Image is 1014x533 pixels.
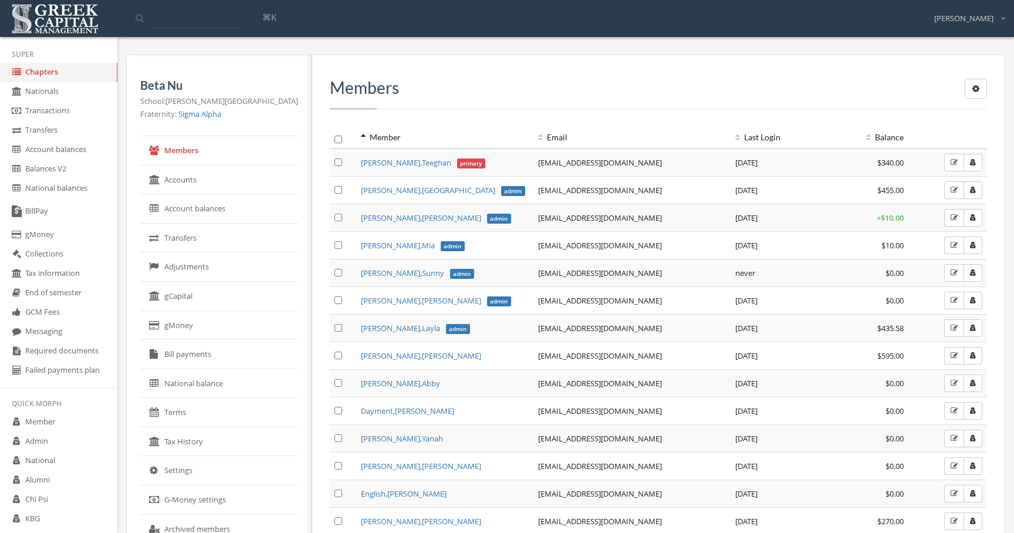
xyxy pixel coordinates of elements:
a: G-Money settings [140,485,298,515]
div: Email [538,131,726,143]
td: [EMAIL_ADDRESS][DOMAIN_NAME] [533,424,731,452]
span: [DATE] [735,157,758,168]
a: [PERSON_NAME],Miaadmin [361,240,465,251]
span: [DATE] [735,461,758,471]
span: admin [487,214,512,224]
a: Bill payments [140,340,298,369]
td: [EMAIL_ADDRESS][DOMAIN_NAME] [533,480,731,507]
a: [PERSON_NAME],Yanah [361,433,443,444]
div: Balance [827,131,904,143]
a: Dayment,[PERSON_NAME] [361,406,454,416]
a: Adjustments [140,252,298,282]
span: admin [487,296,512,307]
span: $0.00 [885,461,904,471]
td: [EMAIL_ADDRESS][DOMAIN_NAME] [533,204,731,231]
h5: Beta Nu [140,79,298,92]
a: English,[PERSON_NAME] [361,488,447,499]
a: Members [140,136,298,166]
td: [EMAIL_ADDRESS][DOMAIN_NAME] [533,286,731,314]
a: Transfers [140,224,298,253]
td: [EMAIL_ADDRESS][DOMAIN_NAME] [533,342,731,369]
span: $340.00 [877,157,904,168]
span: [DATE] [735,378,758,389]
a: [PERSON_NAME],[GEOGRAPHIC_DATA]admin [361,185,525,195]
span: $435.58 [877,323,904,333]
a: [PERSON_NAME],Sunnyadmin [361,268,474,278]
a: Tax History [140,427,298,457]
td: [EMAIL_ADDRESS][DOMAIN_NAME] [533,259,731,286]
span: $0.00 [885,295,904,306]
a: [PERSON_NAME],Laylaadmin [361,323,470,333]
td: never [731,259,823,286]
span: $455.00 [877,185,904,195]
td: [EMAIL_ADDRESS][DOMAIN_NAME] [533,452,731,480]
span: ⌘K [262,11,276,23]
span: $0.00 [885,406,904,416]
span: admin [501,186,526,197]
div: Member [361,131,529,143]
td: [EMAIL_ADDRESS][DOMAIN_NAME] [533,231,731,259]
p: School: [PERSON_NAME][GEOGRAPHIC_DATA] Fraternity: [140,95,298,120]
a: gMoney [140,311,298,340]
a: National balance [140,369,298,399]
span: [DATE] [735,295,758,306]
a: Accounts [140,166,298,195]
td: [EMAIL_ADDRESS][DOMAIN_NAME] [533,149,731,177]
span: primary [457,158,486,169]
td: [EMAIL_ADDRESS][DOMAIN_NAME] [533,314,731,342]
span: [PERSON_NAME] [934,13,993,24]
span: + $10.00 [877,212,904,223]
span: [DATE] [735,323,758,333]
span: $0.00 [885,488,904,499]
span: admin [446,324,471,335]
span: $270.00 [877,516,904,527]
a: Settings [140,456,298,485]
span: [DATE] [735,488,758,499]
span: $0.00 [885,378,904,389]
span: [DATE] [735,240,758,251]
div: [PERSON_NAME] [927,4,1005,24]
a: Sigma Alpha [178,109,221,119]
td: [EMAIL_ADDRESS][DOMAIN_NAME] [533,176,731,204]
td: [EMAIL_ADDRESS][DOMAIN_NAME] [533,369,731,397]
span: admin [450,269,475,279]
span: $0.00 [885,268,904,278]
a: [PERSON_NAME],[PERSON_NAME]admin [361,212,511,223]
span: [DATE] [735,350,758,361]
a: [PERSON_NAME],[PERSON_NAME] [361,516,481,527]
a: [PERSON_NAME],[PERSON_NAME] [361,350,481,361]
span: $0.00 [885,433,904,444]
a: [PERSON_NAME],[PERSON_NAME]admin [361,295,511,306]
h3: Members [330,79,987,97]
span: [DATE] [735,406,758,416]
a: [PERSON_NAME],Teeghanprimary [361,157,485,168]
div: Last Login [735,131,818,143]
span: [DATE] [735,433,758,444]
a: [PERSON_NAME],[PERSON_NAME] [361,461,481,471]
span: $595.00 [877,350,904,361]
a: gCapital [140,282,298,311]
a: Account balances [140,194,298,224]
span: [DATE] [735,212,758,223]
span: [DATE] [735,516,758,527]
a: Terms [140,398,298,427]
span: $10.00 [881,240,904,251]
a: [PERSON_NAME],Abby [361,378,440,389]
span: [DATE] [735,185,758,195]
span: admin [441,241,465,252]
td: [EMAIL_ADDRESS][DOMAIN_NAME] [533,397,731,424]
